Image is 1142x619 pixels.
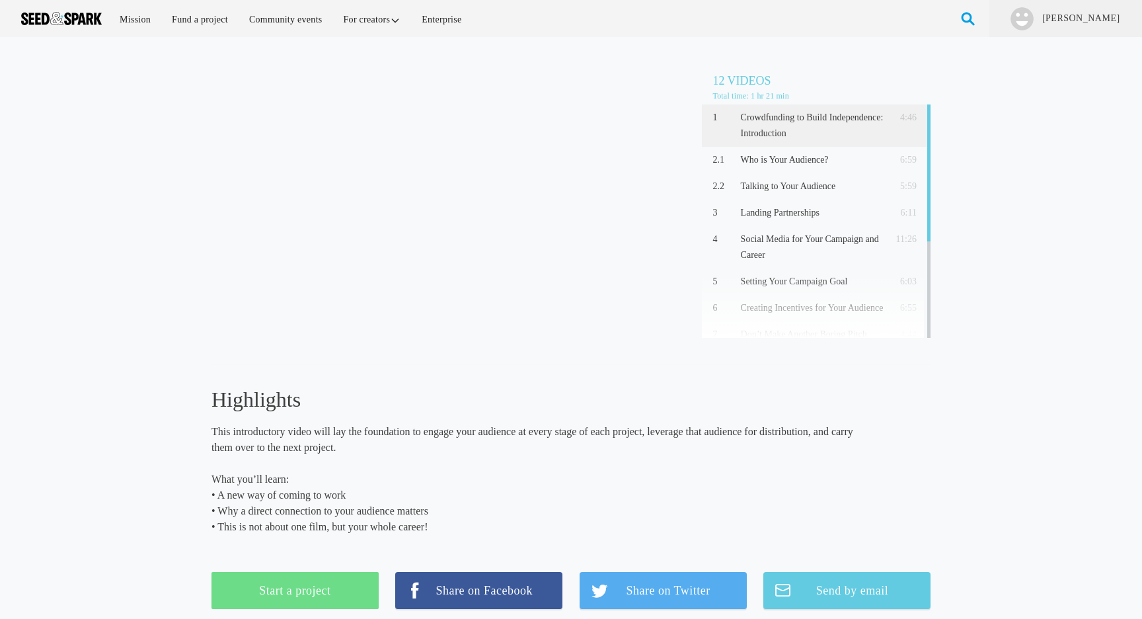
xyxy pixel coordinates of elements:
p: 2.1 [712,152,735,168]
a: Mission [110,5,160,34]
a: For creators [334,5,410,34]
p: 7 [712,327,735,343]
p: 4:46 [889,110,916,126]
p: 5 [712,274,735,290]
img: user.png [1010,7,1034,30]
p: 5:59 [889,179,916,194]
p: Don’t Make Another Boring Pitch Video. [741,327,884,358]
p: Setting Your Campaign Goal [741,274,884,290]
p: 6 [712,300,735,316]
p: 6:11 [889,205,916,221]
h3: Highlights [211,386,858,413]
h5: 12 Videos [712,71,931,90]
a: Send by email [763,572,931,610]
p: Who is Your Audience? [741,152,884,168]
a: Community events [240,5,332,34]
p: 3 [712,205,735,221]
p: Landing Partnerships [741,205,884,221]
p: 2.2 [712,179,735,194]
p: 6:59 [889,152,916,168]
p: 4:44 [889,327,916,343]
p: Creating Incentives for Your Audience [741,300,884,316]
a: [PERSON_NAME] [1041,12,1121,25]
a: Enterprise [412,5,471,34]
p: Social Media for Your Campaign and Career [741,231,884,263]
p: 1 [712,110,735,126]
p: Total time: 1 hr 21 min [712,90,931,102]
p: Crowdfunding to Build Independence: Introduction [741,110,884,142]
span: What you’ll learn: [211,474,289,485]
a: Start a project [211,572,379,610]
p: 11:26 [889,231,916,247]
a: Share on Facebook [395,572,562,610]
p: 6:03 [889,274,916,290]
img: Seed amp; Spark [21,12,102,25]
a: Share on Twitter [580,572,747,610]
p: • A new way of coming to work • Why a direct connection to your audience matters • This is not ab... [211,472,858,535]
p: Talking to Your Audience [741,179,884,194]
p: 6:55 [889,300,916,316]
a: Fund a project [163,5,237,34]
p: This introductory video will lay the foundation to engage your audience at every stage of each pr... [211,424,858,456]
p: 4 [712,231,735,247]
